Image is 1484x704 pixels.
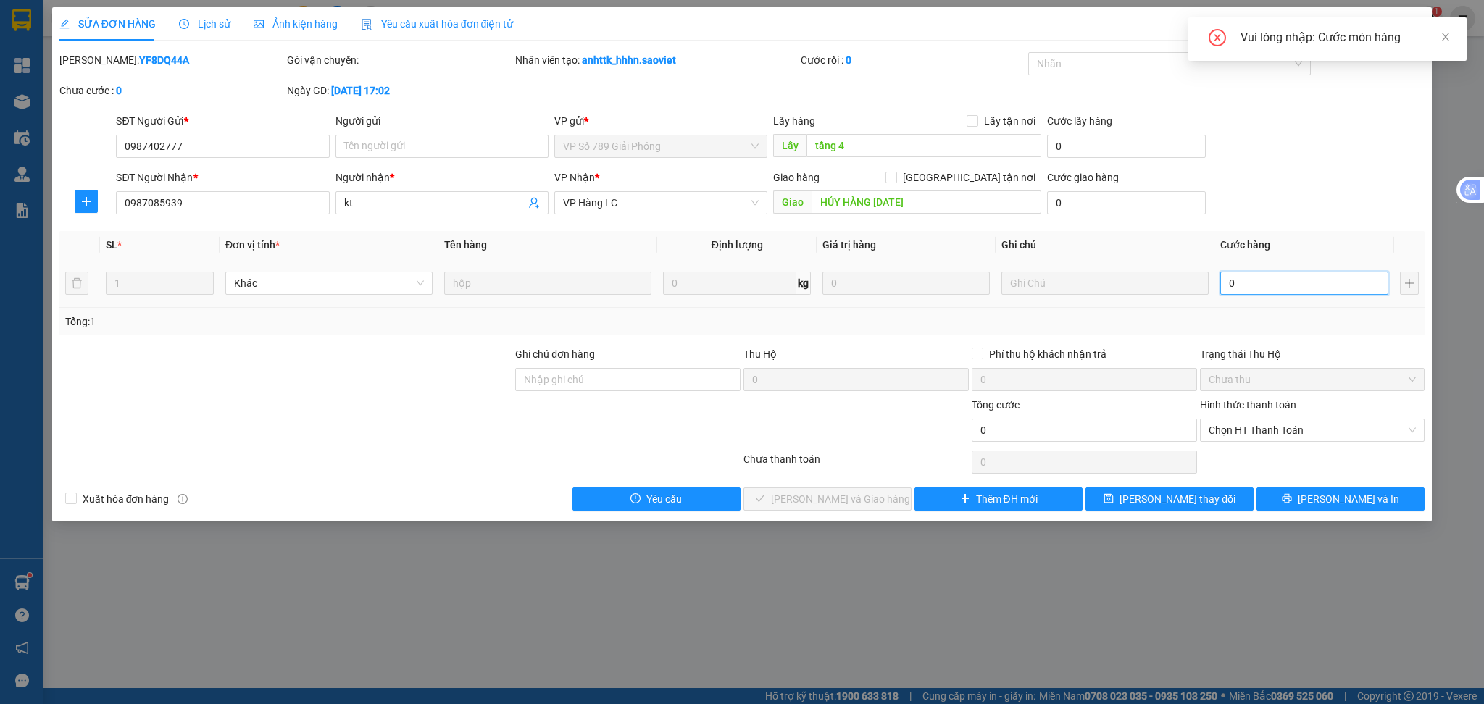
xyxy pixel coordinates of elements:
span: Giá trị hàng [822,239,876,251]
button: exclamation-circleYêu cầu [572,487,741,511]
b: 0 [116,85,122,96]
label: Cước giao hàng [1047,172,1119,183]
span: Đơn vị tính [225,239,280,251]
button: save[PERSON_NAME] thay đổi [1085,487,1254,511]
span: Tên hàng [444,239,487,251]
span: Ảnh kiện hàng [254,18,338,30]
span: Lấy tận nơi [978,113,1041,129]
div: Cước rồi : [801,52,1026,68]
span: Lịch sử [179,18,230,30]
span: Khác [234,272,424,294]
span: save [1104,493,1114,505]
div: Ngày GD: [287,83,512,99]
button: plus [1400,272,1420,295]
div: Chưa cước : [59,83,285,99]
input: Dọc đường [806,134,1041,157]
span: picture [254,19,264,29]
label: Ghi chú đơn hàng [515,348,595,360]
span: Thêm ĐH mới [976,491,1038,507]
input: Dọc đường [812,190,1041,214]
input: Ghi chú đơn hàng [515,368,741,391]
span: Định lượng [712,239,763,251]
div: Vui lòng nhập: Cước món hàng [1241,29,1449,46]
button: printer[PERSON_NAME] và In [1256,487,1425,511]
div: SĐT Người Nhận [116,169,329,185]
button: plusThêm ĐH mới [914,487,1083,511]
span: info-circle [178,494,188,504]
button: check[PERSON_NAME] và Giao hàng [743,487,912,511]
span: SỬA ĐƠN HÀNG [59,18,156,30]
input: Cước giao hàng [1047,191,1206,214]
button: delete [65,272,88,295]
button: plus [75,190,98,213]
span: Chưa thu [1209,369,1417,390]
span: edit [59,19,70,29]
span: user-add [528,197,540,209]
span: VP Nhận [554,172,595,183]
input: VD: Bàn, Ghế [444,272,651,295]
span: Giao hàng [773,172,820,183]
div: Trạng thái Thu Hộ [1200,346,1425,362]
b: 0 [846,54,851,66]
span: Lấy [773,134,806,157]
span: Phí thu hộ khách nhận trả [983,346,1112,362]
span: Yêu cầu xuất hóa đơn điện tử [361,18,514,30]
span: close [1441,32,1451,42]
span: clock-circle [179,19,189,29]
span: Giao [773,190,812,214]
span: kg [796,272,811,295]
span: VP Số 789 Giải Phóng [563,135,759,157]
div: SĐT Người Gửi [116,113,329,129]
span: printer [1282,493,1292,505]
div: Gói vận chuyển: [287,52,512,68]
span: [PERSON_NAME] và In [1298,491,1399,507]
span: SL [106,239,117,251]
th: Ghi chú [996,231,1214,259]
label: Hình thức thanh toán [1200,399,1296,411]
span: Xuất hóa đơn hàng [77,491,175,507]
span: [GEOGRAPHIC_DATA] tận nơi [897,169,1041,185]
input: 0 [822,272,990,295]
div: VP gửi [554,113,767,129]
span: Cước hàng [1220,239,1270,251]
span: Thu Hộ [743,348,777,360]
span: Chọn HT Thanh Toán [1209,419,1417,441]
button: Close [1391,7,1432,48]
b: anhttk_hhhn.saoviet [582,54,676,66]
div: Chưa thanh toán [742,451,970,477]
span: close-circle [1209,29,1226,49]
span: Lấy hàng [773,115,815,127]
b: YF8DQ44A [139,54,189,66]
span: Yêu cầu [646,491,682,507]
label: Cước lấy hàng [1047,115,1112,127]
div: Người gửi [335,113,549,129]
input: Ghi Chú [1001,272,1209,295]
input: Cước lấy hàng [1047,135,1206,158]
span: VP Hàng LC [563,192,759,214]
div: Tổng: 1 [65,314,573,330]
span: Tổng cước [972,399,1020,411]
b: [DATE] 17:02 [331,85,390,96]
img: icon [361,19,372,30]
span: [PERSON_NAME] thay đổi [1120,491,1235,507]
span: exclamation-circle [630,493,641,505]
span: plus [960,493,970,505]
div: Nhân viên tạo: [515,52,797,68]
div: Người nhận [335,169,549,185]
span: plus [75,196,97,207]
div: [PERSON_NAME]: [59,52,285,68]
